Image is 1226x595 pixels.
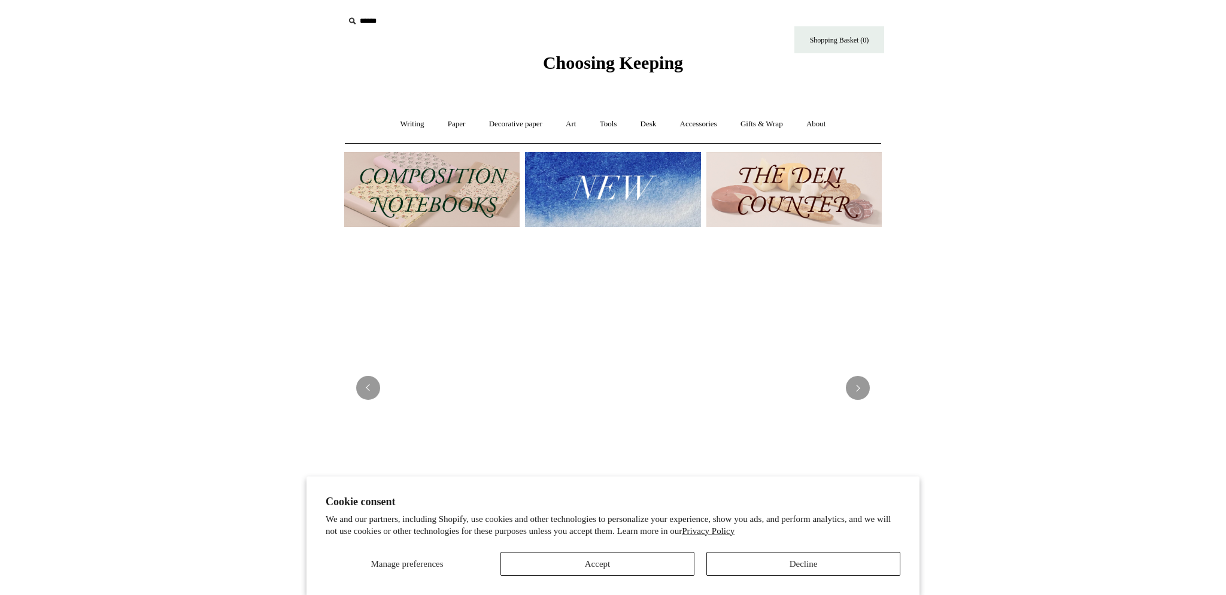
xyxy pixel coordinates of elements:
a: Tools [589,108,628,140]
a: Accessories [669,108,728,140]
a: Gifts & Wrap [730,108,794,140]
a: Paper [437,108,477,140]
button: Accept [500,552,694,576]
a: Choosing Keeping [543,62,683,71]
img: New.jpg__PID:f73bdf93-380a-4a35-bcfe-7823039498e1 [525,152,700,227]
h2: Cookie consent [326,496,900,508]
button: Next [846,376,870,400]
img: 202302 Composition ledgers.jpg__PID:69722ee6-fa44-49dd-a067-31375e5d54ec [344,152,520,227]
p: We and our partners, including Shopify, use cookies and other technologies to personalize your ex... [326,514,900,537]
a: About [796,108,837,140]
a: Privacy Policy [682,526,735,536]
a: Writing [390,108,435,140]
img: The Deli Counter [706,152,882,227]
button: Manage preferences [326,552,488,576]
span: Choosing Keeping [543,53,683,72]
a: Shopping Basket (0) [794,26,884,53]
span: Manage preferences [371,559,443,569]
img: USA PSA .jpg__PID:33428022-6587-48b7-8b57-d7eefc91f15a [344,238,882,538]
button: Decline [706,552,900,576]
a: Art [555,108,587,140]
a: Decorative paper [478,108,553,140]
a: Desk [630,108,667,140]
button: Previous [356,376,380,400]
